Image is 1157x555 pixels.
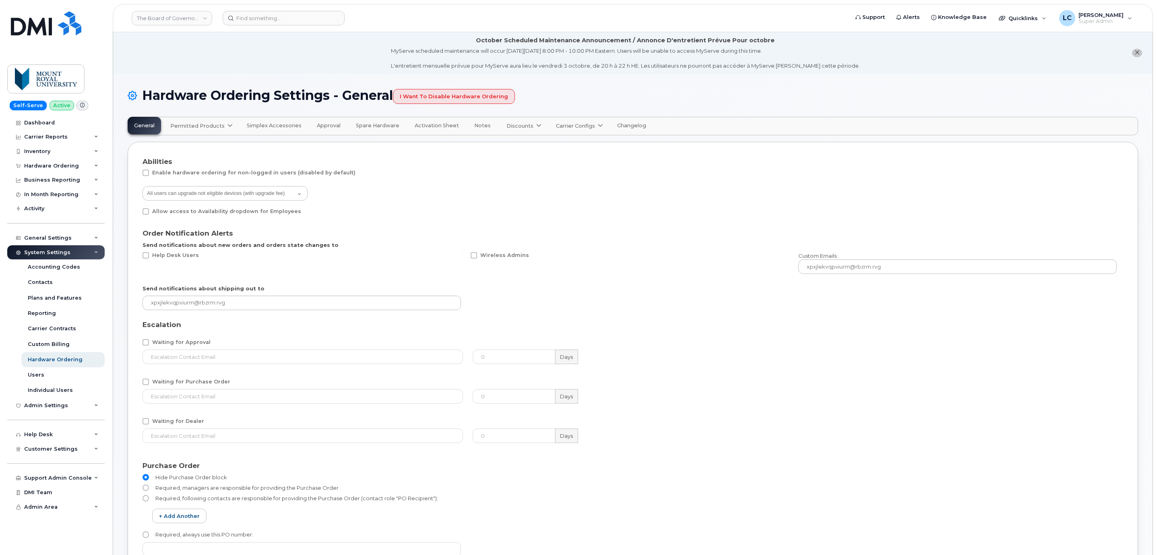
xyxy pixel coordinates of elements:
span: Required, following contacts are responsible for providing the Purchase Order (contact role "PO R... [152,495,438,501]
a: Notes [468,117,497,135]
input: Enable hardware ordering for non-logged in users (disabled by default) [133,170,137,174]
input: Required, managers are responsible for providing the Purchase Order [143,485,149,491]
span: Approval [317,122,341,129]
span: Required, always use this PO number: [152,531,253,538]
span: Carrier Configs [556,122,595,130]
span: Waiting for Dealer [152,418,204,424]
a: Activation Sheet [409,117,465,135]
a: Changelog [611,117,652,135]
a: Simplex Accessories [241,117,308,135]
label: Send notifications about new orders and orders state changes to [143,241,339,249]
input: xpxjlekvqpviurm@rbzrm.rvg [143,296,461,310]
button: + Add another [152,509,207,523]
input: Waiting for Approval [133,339,137,343]
a: Discounts [500,117,546,135]
span: Enable hardware ordering for non-logged in users (disabled by default) [152,170,355,176]
input: Required, always use this PO number: [143,531,149,538]
input: Escalation Contact Email [143,389,463,404]
input: Required, following contacts are responsible for providing the Purchase Order (contact role "PO R... [143,495,149,501]
input: Waiting for Dealer [133,418,137,422]
span: Allow access to Availability dropdown for Employees [152,208,301,214]
a: Approval [311,117,347,135]
span: Discounts [506,122,533,130]
a: Permitted Products [164,117,238,135]
span: Simplex Accessories [247,122,302,129]
div: October Scheduled Maintenance Announcement / Annonce D'entretient Prévue Pour octobre [476,36,775,45]
div: Order Notification Alerts [143,228,1123,238]
span: Custom Emails: [798,253,838,259]
span: Waiting for Purchase Order [152,379,230,385]
input: Allow access to Availability dropdown for Employees [133,208,137,212]
span: Changelog [617,122,646,129]
span: Help Desk Users [152,252,199,258]
input: Wireless Admins [461,252,465,256]
input: Hide Purchase Order block [143,474,149,480]
div: Escalation [143,320,1123,329]
span: Activation Sheet [415,122,459,129]
a: Carrier Configs [550,117,608,135]
input: Escalation Contact Email [143,350,463,364]
div: Abilities [143,157,1123,166]
input: I want to disable hardware ordering [393,89,515,104]
label: Days [555,389,578,404]
label: Days [555,429,578,443]
h1: Hardware Ordering Settings - General [128,88,1138,104]
span: Required, managers are responsible for providing the Purchase Order [152,485,339,491]
button: close notification [1132,49,1142,57]
span: Notes [474,122,491,129]
label: Send notifications about shipping out to [143,285,264,292]
a: General [128,117,161,135]
input: Waiting for Purchase Order [133,379,137,383]
input: Help Desk Users [133,252,137,256]
span: Permitted Products [170,122,225,130]
span: Waiting for Approval [152,339,211,345]
span: Hide Purchase Order block [152,474,227,480]
a: Spare Hardware [350,117,405,135]
input: xpxjlekvqpviurm@rbzrm.rvg [798,259,1117,274]
input: Escalation Contact Email [143,429,463,443]
div: MyServe scheduled maintenance will occur [DATE][DATE] 8:00 PM - 10:00 PM Eastern. Users will be u... [391,47,860,70]
div: Purchase Order [143,461,1123,470]
span: Wireless Admins [480,252,529,258]
span: + Add another [159,512,200,520]
span: Spare Hardware [356,122,399,129]
label: Days [555,350,578,364]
